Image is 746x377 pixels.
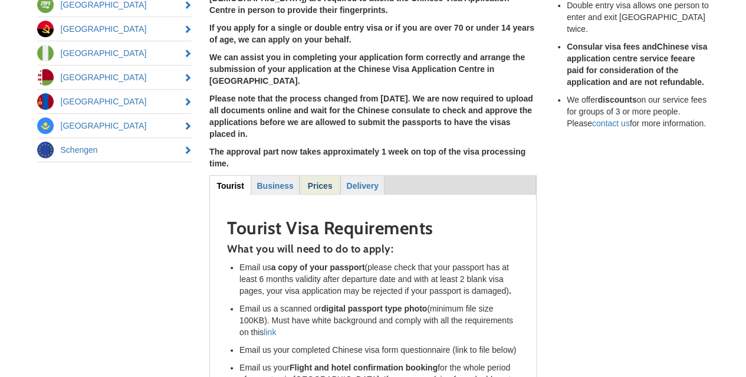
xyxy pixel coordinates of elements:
strong: Business [257,181,293,191]
a: Business [252,176,298,194]
strong: Flight and hotel confirmation booking [290,363,438,372]
strong: Prices [308,181,333,191]
a: [GEOGRAPHIC_DATA] [37,41,192,65]
strong: The approval part now takes approximately 1 week on top of the visa processing time. [209,147,525,168]
a: contact us [592,119,630,128]
strong: discounts [597,95,636,104]
strong: Chinese visa application centre service fee [567,42,707,63]
a: [GEOGRAPHIC_DATA] [37,114,192,137]
li: Email us your completed Chinese visa form questionnaire (link to file below) [239,344,519,356]
strong: a copy of your passport [271,263,365,272]
li: We offer on our service fees for groups of 3 or more people. Please for more information. [567,94,709,129]
li: Email us a scanned or (minimum file size 100KB). Must have white background and comply with all t... [239,303,519,338]
a: Schengen [37,138,192,162]
a: [GEOGRAPHIC_DATA] [37,65,192,89]
a: [GEOGRAPHIC_DATA] [37,90,192,113]
strong: We can assist you in completing your application form correctly and arrange the submission of you... [209,53,525,86]
a: Prices [300,176,340,194]
strong: . [509,286,511,296]
strong: If you apply for a single or double entry visa or if you are over 70 or under 14 years of age, we... [209,23,534,44]
strong: Tourist [216,181,244,191]
strong: Delivery [346,181,378,191]
strong: are paid for consideration of the application and are not refundable. [567,54,704,87]
a: Tourist [210,176,251,194]
li: Email us (please check that your passport has at least 6 months validity after departure date and... [239,261,519,297]
a: [GEOGRAPHIC_DATA] [37,17,192,41]
strong: Consular visa fees and [567,42,657,51]
strong: Please note that the process changed from [DATE]. We are now required to upload all documents onl... [209,94,533,139]
h2: Tourist Visa Requirements [227,218,519,238]
h4: What you will need to do to apply: [227,244,519,255]
a: Delivery [341,176,383,194]
a: link [264,327,276,337]
strong: digital passport type photo [321,304,428,313]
